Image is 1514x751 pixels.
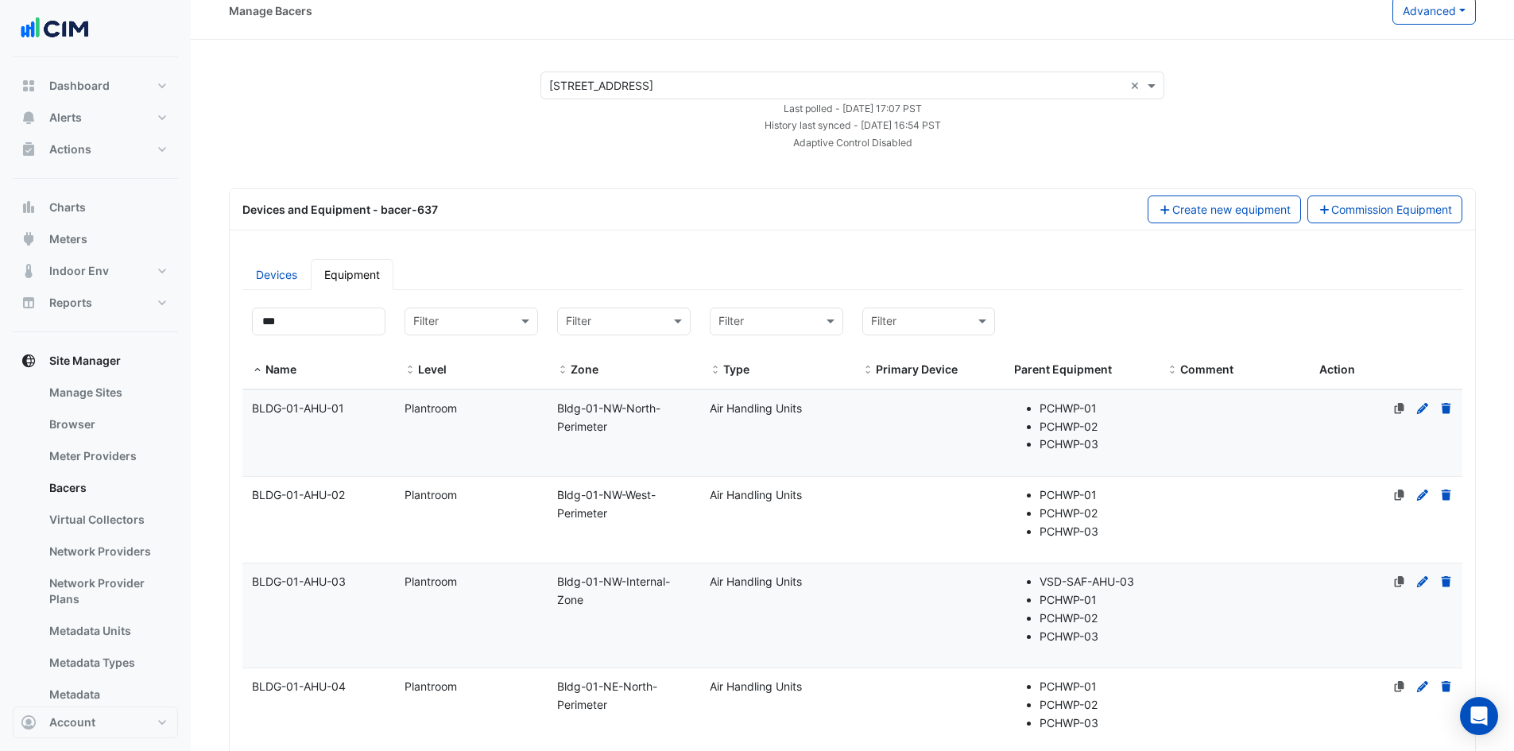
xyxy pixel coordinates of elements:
[252,679,346,693] span: BLDG-01-AHU-04
[1392,575,1407,588] a: No primary device defined
[1415,401,1430,415] a: Edit
[1439,575,1454,588] a: Delete
[1040,436,1148,454] li: PCHWP-03
[1040,505,1148,523] li: PCHWP-02
[405,364,416,377] span: Level
[13,192,178,223] button: Charts
[1415,679,1430,693] a: Edit
[1040,418,1148,436] li: PCHWP-02
[49,295,92,311] span: Reports
[405,488,457,501] span: Plantroom
[252,575,346,588] span: BLDG-01-AHU-03
[1040,591,1148,610] li: PCHWP-01
[1040,400,1148,418] li: PCHWP-01
[37,408,178,440] a: Browser
[311,259,393,290] a: Equipment
[765,119,941,131] small: Mon 08-Sep-2025 18:54 AEST
[37,679,178,710] a: Metadata
[710,364,721,377] span: Type
[13,223,178,255] button: Meters
[13,70,178,102] button: Dashboard
[1148,195,1301,223] button: Create new equipment
[13,255,178,287] button: Indoor Env
[793,137,912,149] small: Adaptive Control Disabled
[1040,678,1148,696] li: PCHWP-01
[1130,77,1144,94] span: Clear
[1040,696,1148,714] li: PCHWP-02
[49,141,91,157] span: Actions
[1415,575,1430,588] a: Edit
[710,488,802,501] span: Air Handling Units
[21,199,37,215] app-icon: Charts
[1460,697,1498,735] div: Open Intercom Messenger
[405,575,457,588] span: Plantroom
[49,110,82,126] span: Alerts
[1040,573,1148,591] li: VSD-SAF-AHU-03
[37,440,178,472] a: Meter Providers
[557,679,657,711] span: Bldg-01-NE-North-Perimeter
[1415,488,1430,501] a: Edit
[1439,401,1454,415] a: Delete
[1439,488,1454,501] a: Delete
[1040,486,1148,505] li: PCHWP-01
[1167,364,1178,377] span: Comment
[1014,362,1112,376] span: Parent Equipment
[37,647,178,679] a: Metadata Types
[49,231,87,247] span: Meters
[21,295,37,311] app-icon: Reports
[405,679,457,693] span: Plantroom
[49,353,121,369] span: Site Manager
[876,362,958,376] span: Primary Device
[13,345,178,377] button: Site Manager
[37,377,178,408] a: Manage Sites
[49,263,109,279] span: Indoor Env
[710,401,802,415] span: Air Handling Units
[252,364,263,377] span: Name
[37,567,178,615] a: Network Provider Plans
[37,615,178,647] a: Metadata Units
[13,102,178,134] button: Alerts
[1392,488,1407,501] a: No primary device defined
[405,401,457,415] span: Plantroom
[1392,679,1407,693] a: No primary device defined
[1040,610,1148,628] li: PCHWP-02
[784,103,922,114] small: Mon 08-Sep-2025 19:07 AEST
[229,2,312,19] div: Manage Bacers
[21,141,37,157] app-icon: Actions
[1439,679,1454,693] a: Delete
[265,362,296,376] span: Name
[242,259,311,290] a: Devices
[13,287,178,319] button: Reports
[21,78,37,94] app-icon: Dashboard
[710,679,802,693] span: Air Handling Units
[21,110,37,126] app-icon: Alerts
[557,401,660,433] span: Bldg-01-NW-North-Perimeter
[49,199,86,215] span: Charts
[1040,628,1148,646] li: PCHWP-03
[1040,714,1148,733] li: PCHWP-03
[252,488,345,501] span: BLDG-01-AHU-02
[710,575,802,588] span: Air Handling Units
[233,201,1138,218] div: Devices and Equipment - bacer-637
[21,263,37,279] app-icon: Indoor Env
[49,78,110,94] span: Dashboard
[13,706,178,738] button: Account
[37,504,178,536] a: Virtual Collectors
[1040,523,1148,541] li: PCHWP-03
[557,575,670,606] span: Bldg-01-NW-Internal-Zone
[252,401,344,415] span: BLDG-01-AHU-01
[1319,362,1355,376] span: Action
[557,488,656,520] span: Bldg-01-NW-West-Perimeter
[21,353,37,369] app-icon: Site Manager
[418,362,447,376] span: Level
[19,13,91,45] img: Company Logo
[37,472,178,504] a: Bacers
[13,134,178,165] button: Actions
[37,536,178,567] a: Network Providers
[557,364,568,377] span: Zone
[723,362,749,376] span: Type
[21,231,37,247] app-icon: Meters
[1180,362,1233,376] span: Comment
[571,362,598,376] span: Zone
[1392,401,1407,415] a: No primary device defined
